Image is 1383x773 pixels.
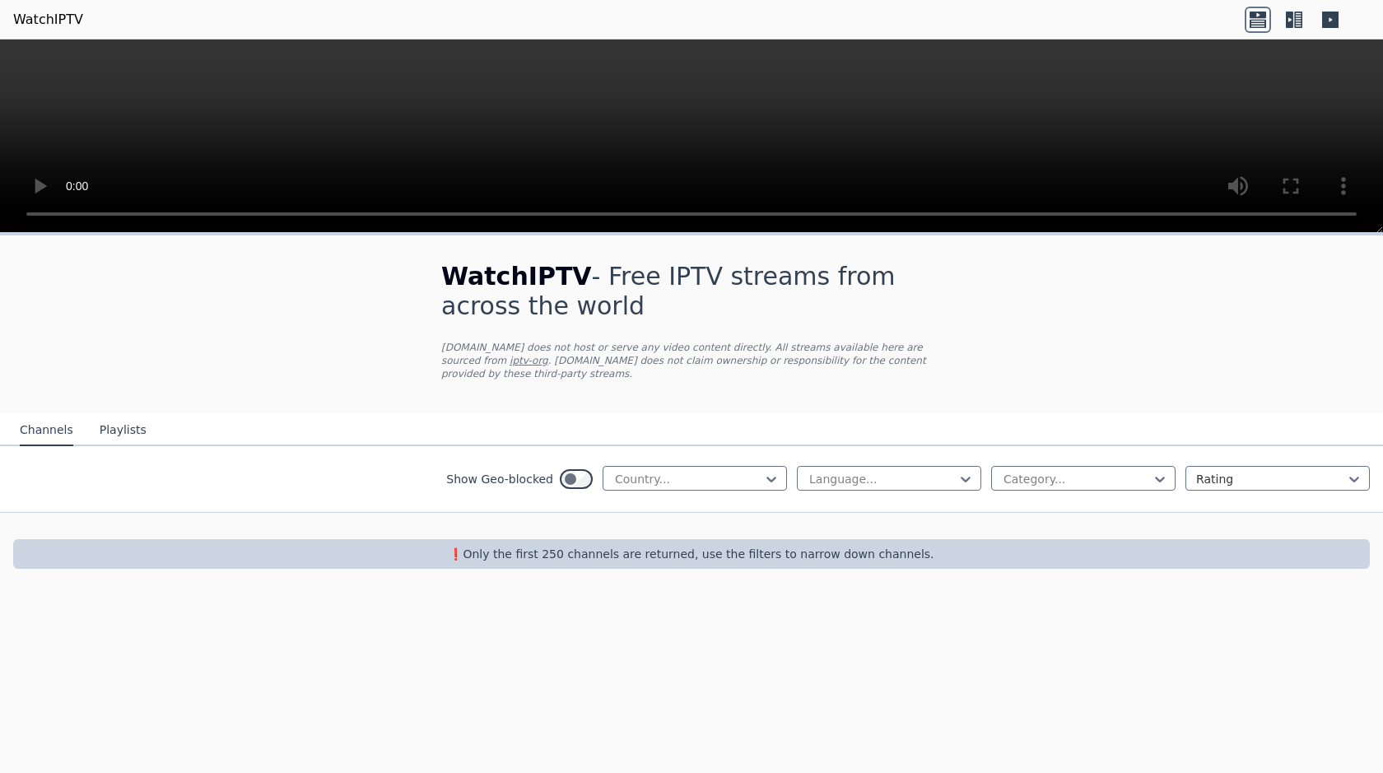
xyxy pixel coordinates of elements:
[20,546,1363,562] p: ❗️Only the first 250 channels are returned, use the filters to narrow down channels.
[20,415,73,446] button: Channels
[446,471,553,487] label: Show Geo-blocked
[13,10,83,30] a: WatchIPTV
[510,355,548,366] a: iptv-org
[441,262,592,291] span: WatchIPTV
[100,415,147,446] button: Playlists
[441,262,942,321] h1: - Free IPTV streams from across the world
[441,341,942,380] p: [DOMAIN_NAME] does not host or serve any video content directly. All streams available here are s...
